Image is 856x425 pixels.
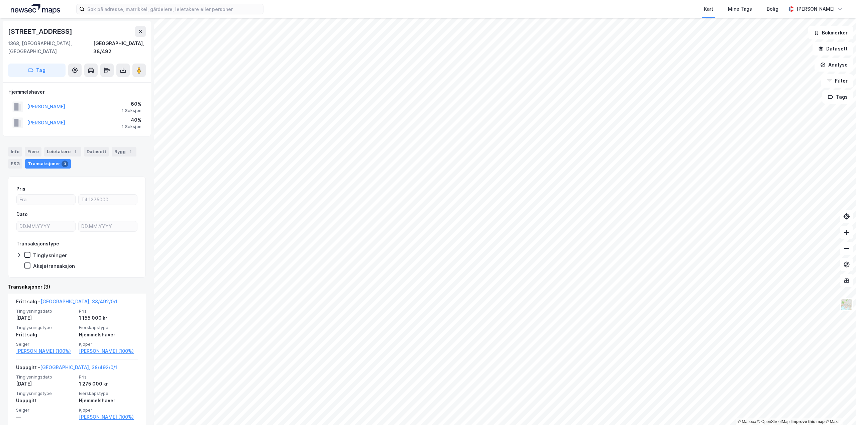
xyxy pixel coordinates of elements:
a: OpenStreetMap [757,419,790,424]
button: Filter [821,74,853,88]
span: Eierskapstype [79,391,138,396]
div: [PERSON_NAME] [796,5,835,13]
div: [DATE] [16,314,75,322]
div: — [16,413,75,421]
span: Pris [79,374,138,380]
span: Selger [16,341,75,347]
div: Aksjetransaksjon [33,263,75,269]
div: Bygg [112,147,136,156]
button: Tags [822,90,853,104]
div: Transaksjoner [25,159,71,169]
div: Uoppgitt - [16,363,117,374]
div: [DATE] [16,380,75,388]
div: Transaksjonstype [16,240,59,248]
div: 1 [127,148,134,155]
a: [GEOGRAPHIC_DATA], 38/492/0/1 [40,299,117,304]
img: Z [840,298,853,311]
div: 1 Seksjon [122,108,141,113]
a: [PERSON_NAME] (100%) [16,347,75,355]
input: Søk på adresse, matrikkel, gårdeiere, leietakere eller personer [85,4,263,14]
div: Fritt salg - [16,298,117,308]
div: Dato [16,210,28,218]
div: 40% [122,116,141,124]
iframe: Chat Widget [823,393,856,425]
span: Tinglysningstype [16,391,75,396]
div: Bolig [767,5,778,13]
div: Pris [16,185,25,193]
div: Hjemmelshaver [79,331,138,339]
div: Kart [704,5,713,13]
span: Kjøper [79,407,138,413]
button: Datasett [813,42,853,56]
div: Fritt salg [16,331,75,339]
span: Tinglysningsdato [16,374,75,380]
span: Kjøper [79,341,138,347]
button: Bokmerker [808,26,853,39]
span: Tinglysningstype [16,325,75,330]
span: Eierskapstype [79,325,138,330]
a: Mapbox [738,419,756,424]
div: Eiere [25,147,41,156]
div: Hjemmelshaver [79,397,138,405]
div: Uoppgitt [16,397,75,405]
div: Tinglysninger [33,252,67,258]
div: Info [8,147,22,156]
input: DD.MM.YYYY [17,221,75,231]
div: Datasett [84,147,109,156]
a: Improve this map [791,419,825,424]
div: ESG [8,159,22,169]
div: 1368, [GEOGRAPHIC_DATA], [GEOGRAPHIC_DATA] [8,39,93,56]
div: Leietakere [44,147,81,156]
div: [STREET_ADDRESS] [8,26,74,37]
a: [PERSON_NAME] (100%) [79,413,138,421]
div: Hjemmelshaver [8,88,145,96]
div: Mine Tags [728,5,752,13]
div: 1 Seksjon [122,124,141,129]
span: Pris [79,308,138,314]
button: Tag [8,64,66,77]
input: Til 1275000 [79,195,137,205]
a: [GEOGRAPHIC_DATA], 38/492/0/1 [40,364,117,370]
button: Analyse [815,58,853,72]
div: 1 275 000 kr [79,380,138,388]
div: 3 [62,161,68,167]
input: Fra [17,195,75,205]
a: [PERSON_NAME] (100%) [79,347,138,355]
input: DD.MM.YYYY [79,221,137,231]
div: Transaksjoner (3) [8,283,146,291]
img: logo.a4113a55bc3d86da70a041830d287a7e.svg [11,4,60,14]
div: 1 155 000 kr [79,314,138,322]
span: Selger [16,407,75,413]
div: 60% [122,100,141,108]
div: [GEOGRAPHIC_DATA], 38/492 [93,39,146,56]
span: Tinglysningsdato [16,308,75,314]
div: 1 [72,148,79,155]
div: Kontrollprogram for chat [823,393,856,425]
